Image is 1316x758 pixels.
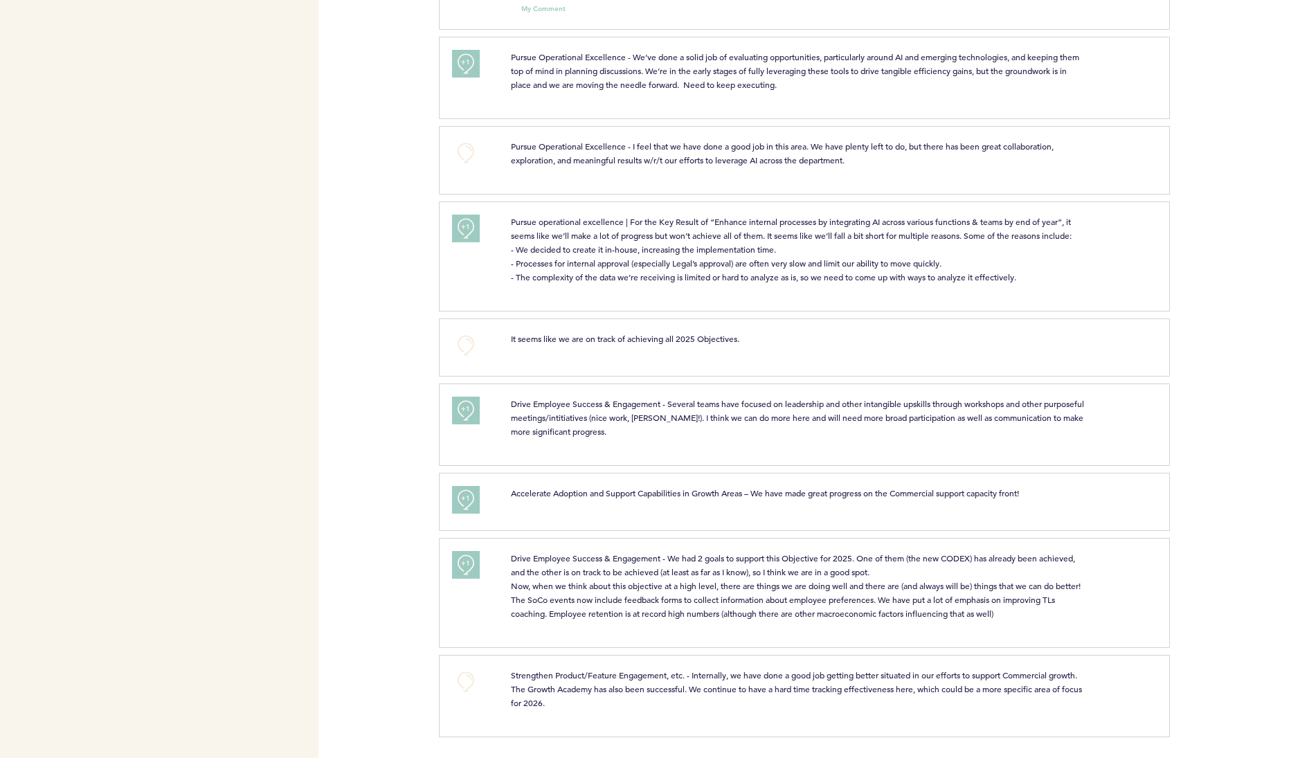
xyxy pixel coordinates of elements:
[452,50,480,78] button: +1
[461,55,471,69] span: +1
[511,398,1086,437] span: Drive Employee Success & Engagement - Several teams have focused on leadership and other intangib...
[452,486,480,514] button: +1
[452,215,480,242] button: +1
[452,551,480,579] button: +1
[461,557,471,570] span: +1
[461,491,471,505] span: +1
[511,669,1084,708] span: Strengthen Product/Feature Engagement, etc. - Internally, we have done a good job getting better ...
[511,141,1056,165] span: Pursue Operational Excellence - I feel that we have done a good job in this area. We have plenty ...
[461,402,471,416] span: +1
[511,552,1083,619] span: Drive Employee Success & Engagement - We had 2 goals to support this Objective for 2025. One of t...
[511,51,1081,90] span: Pursue Operational Excellence - We’ve done a solid job of evaluating opportunities, particularly ...
[511,487,1019,498] span: Accelerate Adoption and Support Capabilities in Growth Areas – We have made great progress on the...
[461,220,471,234] span: +1
[452,397,480,424] button: +1
[511,216,1073,282] span: Pursue operational excellence | For the Key Result of “Enhance internal processes by integrating ...
[521,6,566,12] small: My Comment
[511,333,739,344] span: It seems like we are on track of achieving all 2025 Objectives.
